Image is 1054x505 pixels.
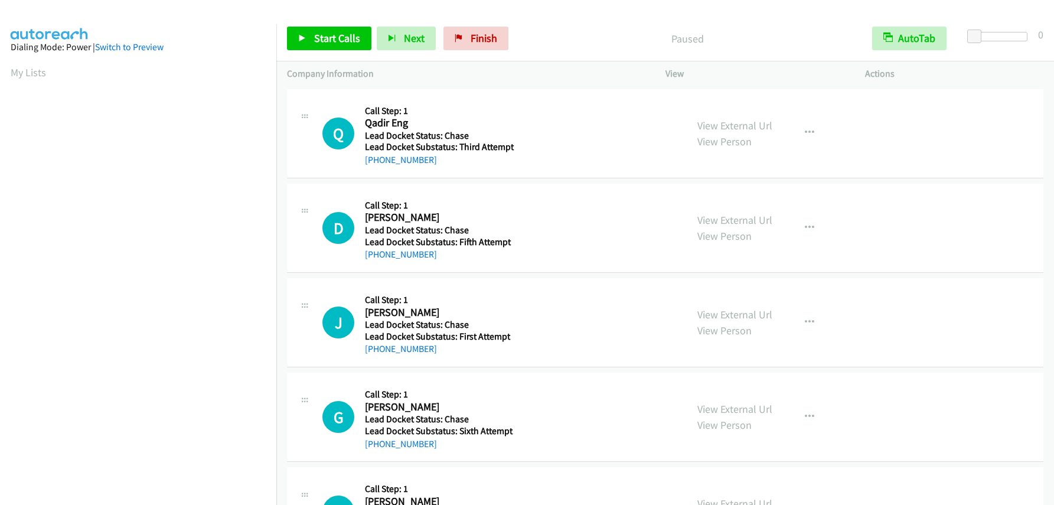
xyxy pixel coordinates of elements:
[365,413,519,425] h5: Lead Docket Status: Chase
[665,67,844,81] p: View
[11,66,46,79] a: My Lists
[365,141,519,153] h5: Lead Docket Substatus: Third Attempt
[377,27,436,50] button: Next
[365,319,519,331] h5: Lead Docket Status: Chase
[697,213,772,227] a: View External Url
[322,118,354,149] h1: Q
[697,324,752,337] a: View Person
[365,200,519,211] h5: Call Step: 1
[365,249,437,260] a: [PHONE_NUMBER]
[365,105,519,117] h5: Call Step: 1
[287,27,371,50] a: Start Calls
[697,135,752,148] a: View Person
[697,402,772,416] a: View External Url
[365,224,519,236] h5: Lead Docket Status: Chase
[973,32,1027,41] div: Delay between calls (in seconds)
[322,212,354,244] div: The call is yet to be attempted
[365,236,519,248] h5: Lead Docket Substatus: Fifth Attempt
[524,31,851,47] p: Paused
[404,31,425,45] span: Next
[1038,27,1043,43] div: 0
[865,67,1043,81] p: Actions
[365,438,437,449] a: [PHONE_NUMBER]
[365,130,519,142] h5: Lead Docket Status: Chase
[365,211,519,224] h2: [PERSON_NAME]
[365,400,519,414] h2: [PERSON_NAME]
[365,154,437,165] a: [PHONE_NUMBER]
[287,67,644,81] p: Company Information
[365,343,437,354] a: [PHONE_NUMBER]
[471,31,497,45] span: Finish
[697,308,772,321] a: View External Url
[322,118,354,149] div: The call is yet to be attempted
[365,425,519,437] h5: Lead Docket Substatus: Sixth Attempt
[365,483,519,495] h5: Call Step: 1
[443,27,508,50] a: Finish
[322,212,354,244] h1: D
[365,306,519,320] h2: [PERSON_NAME]
[322,401,354,433] div: The call is yet to be attempted
[314,31,360,45] span: Start Calls
[697,119,772,132] a: View External Url
[872,27,947,50] button: AutoTab
[322,401,354,433] h1: G
[365,389,519,400] h5: Call Step: 1
[697,229,752,243] a: View Person
[365,116,519,130] h2: Qadir Eng
[11,40,266,54] div: Dialing Mode: Power |
[322,307,354,338] h1: J
[697,418,752,432] a: View Person
[365,294,519,306] h5: Call Step: 1
[95,41,164,53] a: Switch to Preview
[365,331,519,343] h5: Lead Docket Substatus: First Attempt
[322,307,354,338] div: The call is yet to be attempted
